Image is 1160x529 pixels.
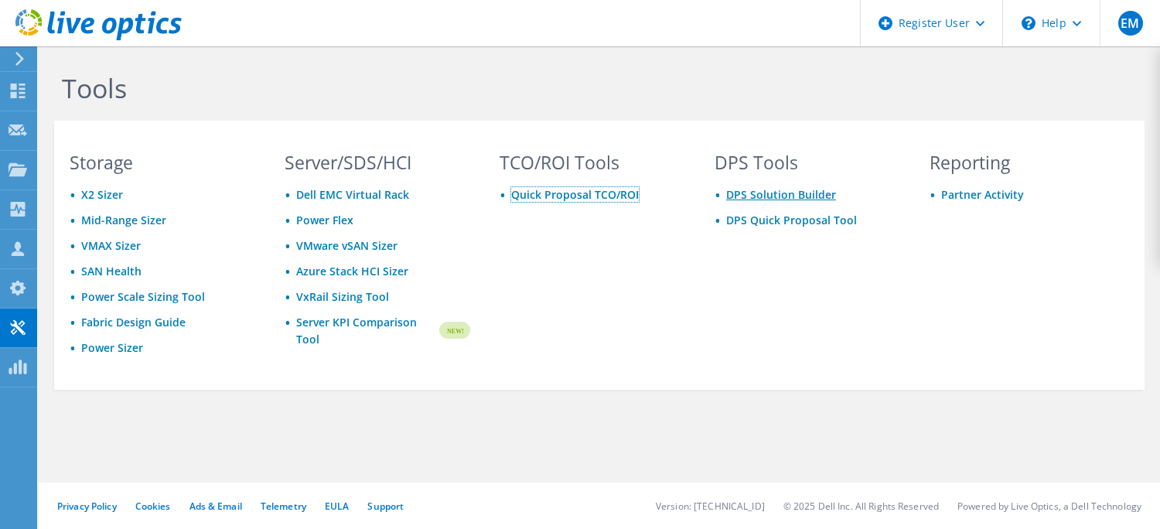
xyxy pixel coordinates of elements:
a: Power Flex [296,213,353,227]
a: Cookies [135,500,171,513]
span: EM [1118,11,1143,36]
a: Support [367,500,404,513]
h3: DPS Tools [715,154,900,171]
a: Quick Proposal TCO/ROI [511,187,639,202]
a: VxRail Sizing Tool [296,289,389,304]
a: SAN Health [81,264,142,278]
li: Powered by Live Optics, a Dell Technology [957,500,1141,513]
a: Fabric Design Guide [81,315,186,329]
h3: Storage [70,154,255,171]
a: EULA [325,500,349,513]
h1: Tools [62,72,1106,104]
a: Telemetry [261,500,306,513]
img: new-badge.svg [437,312,470,349]
li: © 2025 Dell Inc. All Rights Reserved [783,500,939,513]
a: VMAX Sizer [81,238,141,253]
h3: Reporting [930,154,1115,171]
svg: \n [1022,16,1035,30]
a: DPS Quick Proposal Tool [726,213,857,227]
a: Dell EMC Virtual Rack [296,187,409,202]
a: DPS Solution Builder [726,187,836,202]
h3: Server/SDS/HCI [285,154,470,171]
a: Mid-Range Sizer [81,213,166,227]
li: Version: [TECHNICAL_ID] [656,500,765,513]
a: Power Scale Sizing Tool [81,289,205,304]
a: Server KPI Comparison Tool [296,314,437,348]
a: Partner Activity [941,187,1024,202]
a: VMware vSAN Sizer [296,238,397,253]
a: X2 Sizer [81,187,123,202]
h3: TCO/ROI Tools [500,154,685,171]
a: Ads & Email [189,500,242,513]
a: Azure Stack HCI Sizer [296,264,408,278]
a: Power Sizer [81,340,143,355]
a: Privacy Policy [57,500,117,513]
